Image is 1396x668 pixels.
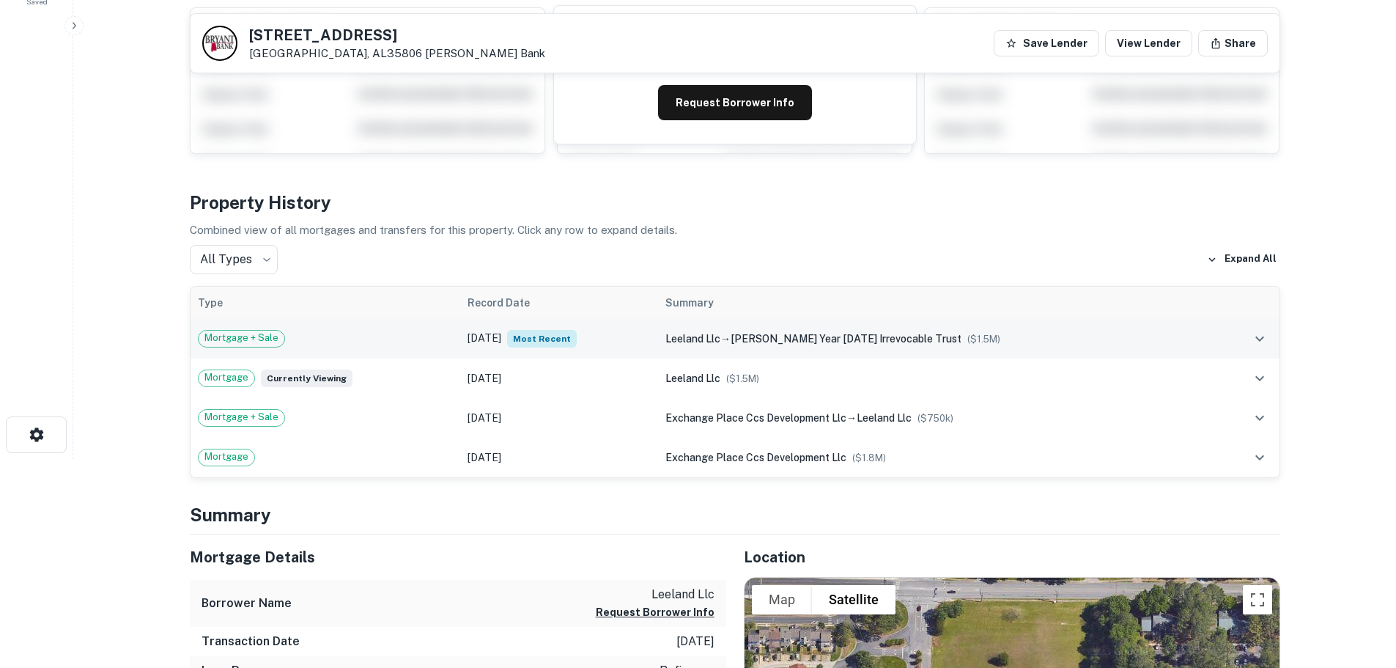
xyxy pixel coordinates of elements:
[249,28,545,43] h5: [STREET_ADDRESS]
[665,331,1208,347] div: →
[190,245,278,274] div: All Types
[665,412,846,424] span: exchange place ccs development llc
[967,334,1000,345] span: ($ 1.5M )
[507,330,577,348] span: Most Recent
[665,372,720,384] span: leeland llc
[752,585,812,614] button: Show street map
[199,449,254,464] span: Mortgage
[596,603,714,621] button: Request Borrower Info
[1203,249,1280,271] button: Expand All
[199,370,254,385] span: Mortgage
[460,359,658,398] td: [DATE]
[1105,30,1192,56] a: View Lender
[852,452,886,463] span: ($ 1.8M )
[1247,445,1272,470] button: expand row
[460,287,658,319] th: Record Date
[199,331,284,345] span: Mortgage + Sale
[1198,30,1268,56] button: Share
[191,287,461,319] th: Type
[744,546,1280,568] h5: Location
[812,585,895,614] button: Show satellite imagery
[190,502,1280,528] h4: Summary
[917,413,953,424] span: ($ 750k )
[857,412,912,424] span: leeland llc
[249,47,545,60] p: [GEOGRAPHIC_DATA], AL35806
[460,319,658,359] td: [DATE]
[199,410,284,425] span: Mortgage + Sale
[596,586,714,603] p: leeland llc
[460,438,658,477] td: [DATE]
[731,333,961,345] span: [PERSON_NAME] year [DATE] irrevocable trust
[676,633,714,650] p: [DATE]
[190,189,1280,216] h4: Property History
[202,633,300,650] h6: Transaction Date
[994,30,1099,56] button: Save Lender
[1243,585,1272,614] button: Toggle fullscreen view
[665,452,846,463] span: exchange place ccs development llc
[190,221,1280,239] p: Combined view of all mortgages and transfers for this property. Click any row to expand details.
[658,85,812,120] button: Request Borrower Info
[665,333,720,345] span: leeland llc
[190,546,726,568] h5: Mortgage Details
[1323,551,1396,621] iframe: Chat Widget
[261,370,352,387] span: Currently viewing
[1247,326,1272,351] button: expand row
[726,373,759,384] span: ($ 1.5M )
[202,595,292,612] h6: Borrower Name
[460,398,658,438] td: [DATE]
[1247,405,1272,430] button: expand row
[425,47,545,59] a: [PERSON_NAME] Bank
[1247,366,1272,391] button: expand row
[665,410,1208,426] div: →
[658,287,1216,319] th: Summary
